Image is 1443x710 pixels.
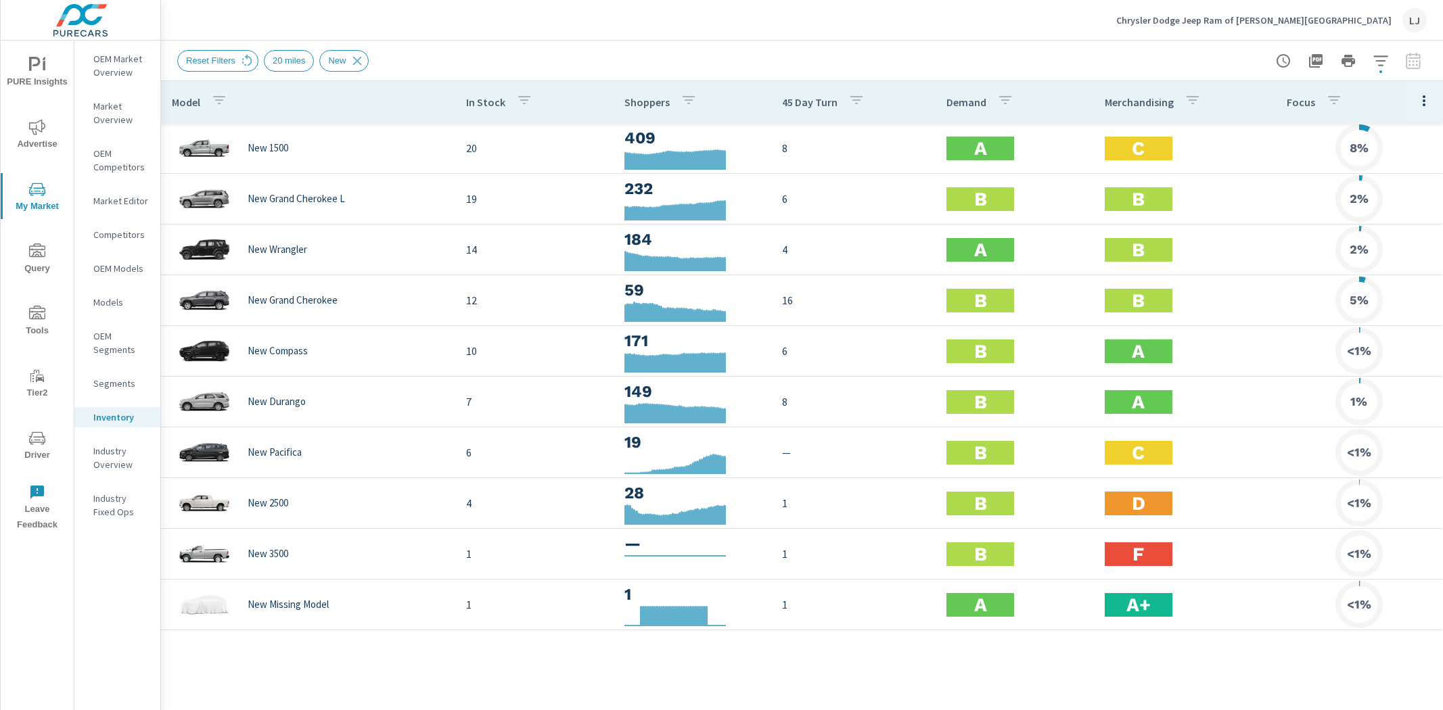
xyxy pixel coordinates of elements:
[1335,47,1362,74] button: Print Report
[782,292,925,308] p: 16
[624,431,761,454] h3: 19
[74,441,160,475] div: Industry Overview
[74,191,160,211] div: Market Editor
[1116,14,1392,26] p: Chrysler Dodge Jeep Ram of [PERSON_NAME][GEOGRAPHIC_DATA]
[74,407,160,427] div: Inventory
[177,128,231,168] img: glamour
[248,548,288,560] p: New 3500
[248,345,308,357] p: New Compass
[624,583,761,606] h3: 1
[5,484,70,533] span: Leave Feedback
[265,55,313,66] span: 20 miles
[1347,598,1371,611] h6: <1%
[1347,496,1371,510] h6: <1%
[466,241,603,258] p: 14
[974,492,987,515] h2: B
[1132,441,1145,465] h2: C
[1350,141,1369,155] h6: 8%
[624,279,761,302] h3: 59
[5,368,70,401] span: Tier2
[1347,446,1371,459] h6: <1%
[1132,390,1145,414] h2: A
[624,481,761,504] h3: 28
[1126,593,1151,617] h2: A+
[177,331,231,371] img: glamour
[177,534,231,574] img: glamour
[1,41,74,538] div: nav menu
[1347,547,1371,561] h6: <1%
[248,243,307,256] p: New Wrangler
[177,584,231,625] img: glamour
[782,546,925,562] p: 1
[177,280,231,321] img: glamour
[248,294,338,306] p: New Grand Cherokee
[93,410,150,424] p: Inventory
[74,143,160,177] div: OEM Competitors
[172,95,200,109] p: Model
[466,191,603,207] p: 19
[466,292,603,308] p: 12
[74,258,160,279] div: OEM Models
[1402,8,1427,32] div: LJ
[1132,339,1145,363] h2: A
[93,228,150,241] p: Competitors
[1287,95,1315,109] p: Focus
[466,140,603,156] p: 20
[248,446,302,458] p: New Pacifica
[74,96,160,130] div: Market Overview
[74,326,160,360] div: OEM Segments
[5,243,70,277] span: Query
[974,593,987,617] h2: A
[93,329,150,356] p: OEM Segments
[248,497,288,509] p: New 2500
[974,390,987,414] h2: B
[974,238,987,262] h2: A
[466,546,603,562] p: 1
[1132,289,1145,312] h2: B
[74,488,160,522] div: Industry Fixed Ops
[5,430,70,463] span: Driver
[248,193,345,205] p: New Grand Cherokee L
[466,444,603,460] p: 6
[5,119,70,152] span: Advertise
[782,191,925,207] p: 6
[93,377,150,390] p: Segments
[624,95,670,109] p: Shoppers
[1350,395,1367,408] h6: 1%
[248,396,306,408] p: New Durango
[1350,192,1369,206] h6: 2%
[624,126,761,149] h3: 409
[1350,293,1369,307] h6: 5%
[1347,344,1371,358] h6: <1%
[782,444,925,460] p: —
[466,394,603,410] p: 7
[5,57,70,90] span: PURE Insights
[624,532,761,555] h3: —
[782,495,925,511] p: 1
[1132,238,1145,262] h2: B
[1350,243,1369,256] h6: 2%
[974,187,987,211] h2: B
[466,596,603,613] p: 1
[974,441,987,465] h2: B
[624,228,761,251] h3: 184
[466,343,603,359] p: 10
[782,394,925,410] p: 8
[177,483,231,523] img: glamour
[5,306,70,339] span: Tools
[1132,187,1145,211] h2: B
[1105,95,1174,109] p: Merchandising
[782,95,838,109] p: 45 Day Turn
[74,224,160,245] div: Competitors
[974,289,987,312] h2: B
[974,542,987,566] h2: B
[93,262,150,275] p: OEM Models
[248,598,329,611] p: New Missing Model
[74,373,160,394] div: Segments
[624,380,761,403] h3: 149
[74,49,160,82] div: OEM Market Overview
[1132,542,1144,566] h2: F
[93,99,150,126] p: Market Overview
[946,95,986,109] p: Demand
[5,181,70,214] span: My Market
